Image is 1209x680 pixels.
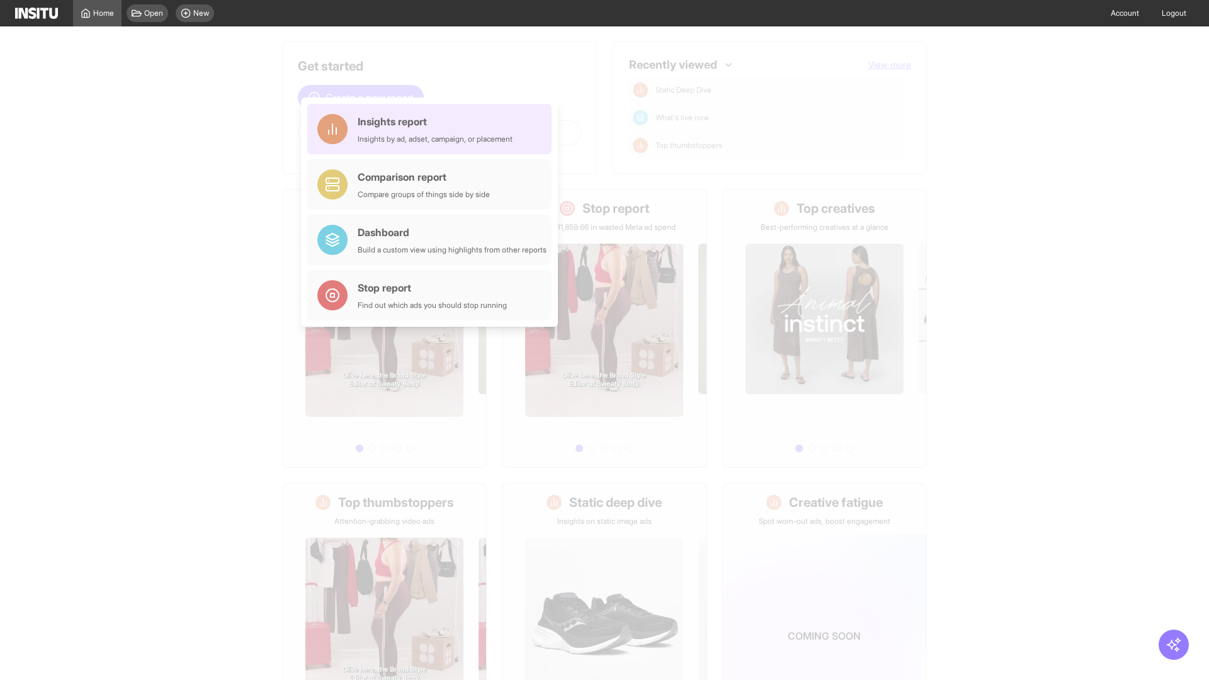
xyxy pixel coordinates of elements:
div: Stop report [358,280,507,295]
img: Logo [15,8,58,19]
div: Compare groups of things side by side [358,190,490,200]
div: Find out which ads you should stop running [358,300,507,310]
span: Home [93,8,114,18]
span: New [193,8,209,18]
span: Open [144,8,163,18]
div: Comparison report [358,169,490,184]
div: Build a custom view using highlights from other reports [358,245,547,255]
div: Dashboard [358,225,547,240]
div: Insights report [358,114,513,129]
div: Insights by ad, adset, campaign, or placement [358,134,513,144]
